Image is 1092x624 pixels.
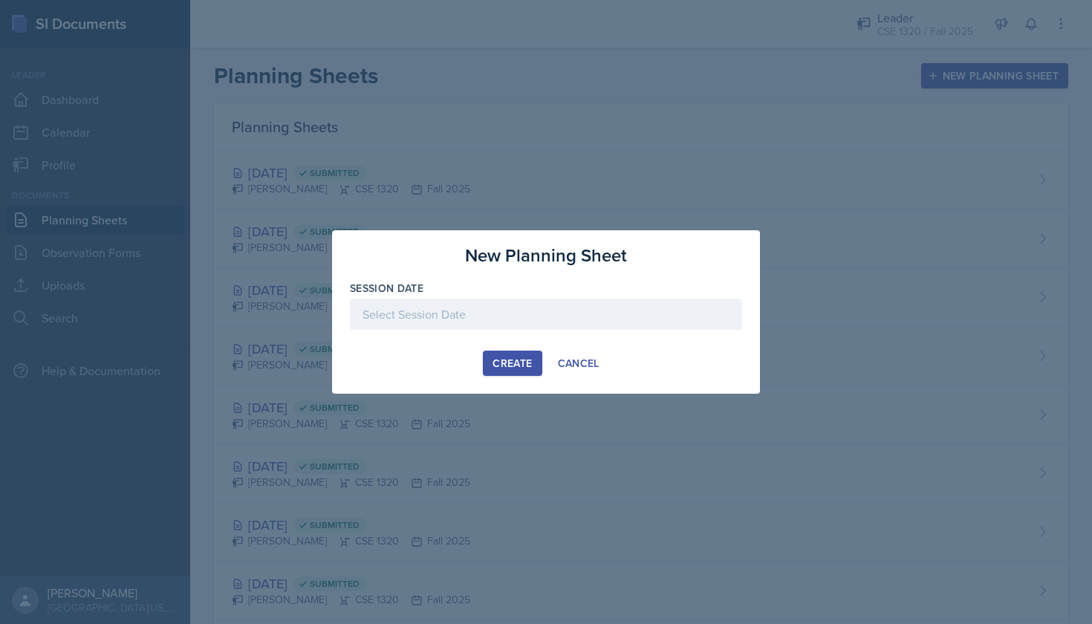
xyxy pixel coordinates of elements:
[483,351,542,376] button: Create
[465,242,627,269] h3: New Planning Sheet
[558,357,599,369] div: Cancel
[350,281,423,296] label: Session Date
[493,357,532,369] div: Create
[548,351,609,376] button: Cancel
